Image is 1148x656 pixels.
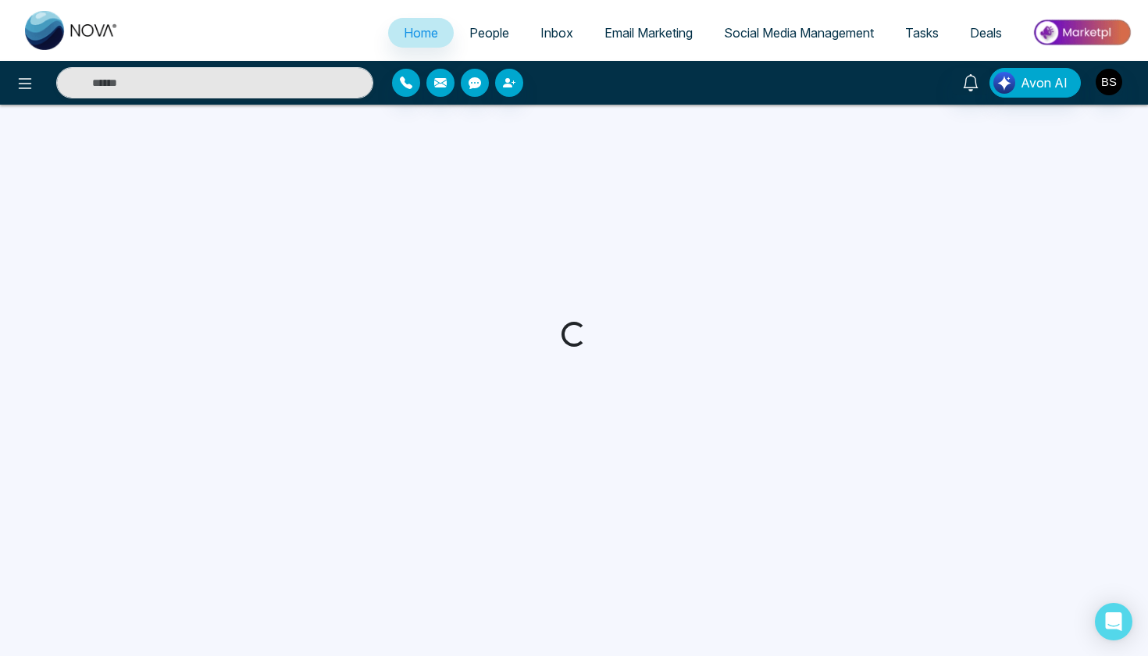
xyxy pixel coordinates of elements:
a: Email Marketing [589,18,708,48]
img: Nova CRM Logo [25,11,119,50]
a: People [454,18,525,48]
span: Home [404,25,438,41]
a: Deals [954,18,1018,48]
a: Social Media Management [708,18,890,48]
span: Deals [970,25,1002,41]
img: Market-place.gif [1025,15,1139,50]
img: Lead Flow [993,72,1015,94]
span: People [469,25,509,41]
span: Avon AI [1021,73,1068,92]
a: Inbox [525,18,589,48]
span: Tasks [905,25,939,41]
img: User Avatar [1096,69,1122,95]
span: Email Marketing [604,25,693,41]
button: Avon AI [989,68,1081,98]
span: Social Media Management [724,25,874,41]
a: Tasks [890,18,954,48]
span: Inbox [540,25,573,41]
div: Open Intercom Messenger [1095,603,1132,640]
a: Home [388,18,454,48]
